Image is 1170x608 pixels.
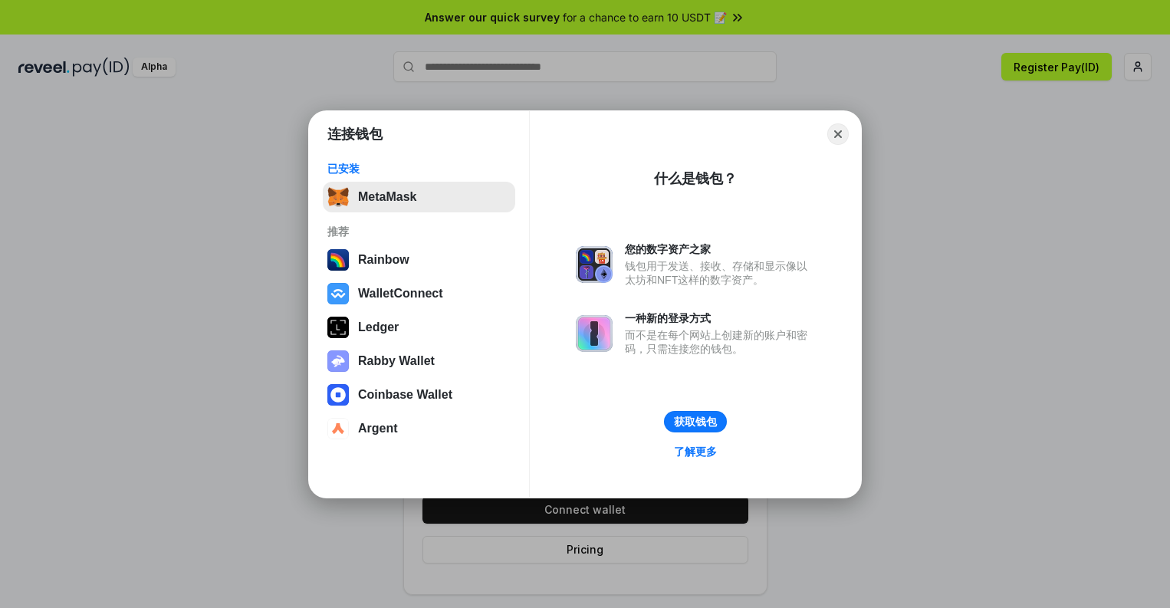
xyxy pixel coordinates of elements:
div: 了解更多 [674,445,717,458]
div: Rainbow [358,253,409,267]
div: MetaMask [358,190,416,204]
div: Argent [358,422,398,435]
img: svg+xml,%3Csvg%20width%3D%2228%22%20height%3D%2228%22%20viewBox%3D%220%200%2028%2028%22%20fill%3D... [327,384,349,406]
img: svg+xml,%3Csvg%20xmlns%3D%22http%3A%2F%2Fwww.w3.org%2F2000%2Fsvg%22%20fill%3D%22none%22%20viewBox... [327,350,349,372]
button: MetaMask [323,182,515,212]
button: Argent [323,413,515,444]
div: 获取钱包 [674,415,717,429]
div: 钱包用于发送、接收、存储和显示像以太坊和NFT这样的数字资产。 [625,259,815,287]
img: svg+xml,%3Csvg%20width%3D%2228%22%20height%3D%2228%22%20viewBox%3D%220%200%2028%2028%22%20fill%3D... [327,283,349,304]
div: 一种新的登录方式 [625,311,815,325]
img: svg+xml,%3Csvg%20fill%3D%22none%22%20height%3D%2233%22%20viewBox%3D%220%200%2035%2033%22%20width%... [327,186,349,208]
img: svg+xml,%3Csvg%20width%3D%2228%22%20height%3D%2228%22%20viewBox%3D%220%200%2028%2028%22%20fill%3D... [327,418,349,439]
button: Rainbow [323,245,515,275]
button: Ledger [323,312,515,343]
a: 了解更多 [665,442,726,462]
div: Ledger [358,320,399,334]
div: 推荐 [327,225,511,238]
div: 而不是在每个网站上创建新的账户和密码，只需连接您的钱包。 [625,328,815,356]
div: WalletConnect [358,287,443,301]
button: 获取钱包 [664,411,727,432]
div: 什么是钱包？ [654,169,737,188]
div: 您的数字资产之家 [625,242,815,256]
img: svg+xml,%3Csvg%20xmlns%3D%22http%3A%2F%2Fwww.w3.org%2F2000%2Fsvg%22%20fill%3D%22none%22%20viewBox... [576,246,613,283]
h1: 连接钱包 [327,125,383,143]
div: Coinbase Wallet [358,388,452,402]
div: 已安装 [327,162,511,176]
button: Coinbase Wallet [323,380,515,410]
img: svg+xml,%3Csvg%20xmlns%3D%22http%3A%2F%2Fwww.w3.org%2F2000%2Fsvg%22%20width%3D%2228%22%20height%3... [327,317,349,338]
button: Rabby Wallet [323,346,515,376]
div: Rabby Wallet [358,354,435,368]
button: Close [827,123,849,145]
button: WalletConnect [323,278,515,309]
img: svg+xml,%3Csvg%20xmlns%3D%22http%3A%2F%2Fwww.w3.org%2F2000%2Fsvg%22%20fill%3D%22none%22%20viewBox... [576,315,613,352]
img: svg+xml,%3Csvg%20width%3D%22120%22%20height%3D%22120%22%20viewBox%3D%220%200%20120%20120%22%20fil... [327,249,349,271]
